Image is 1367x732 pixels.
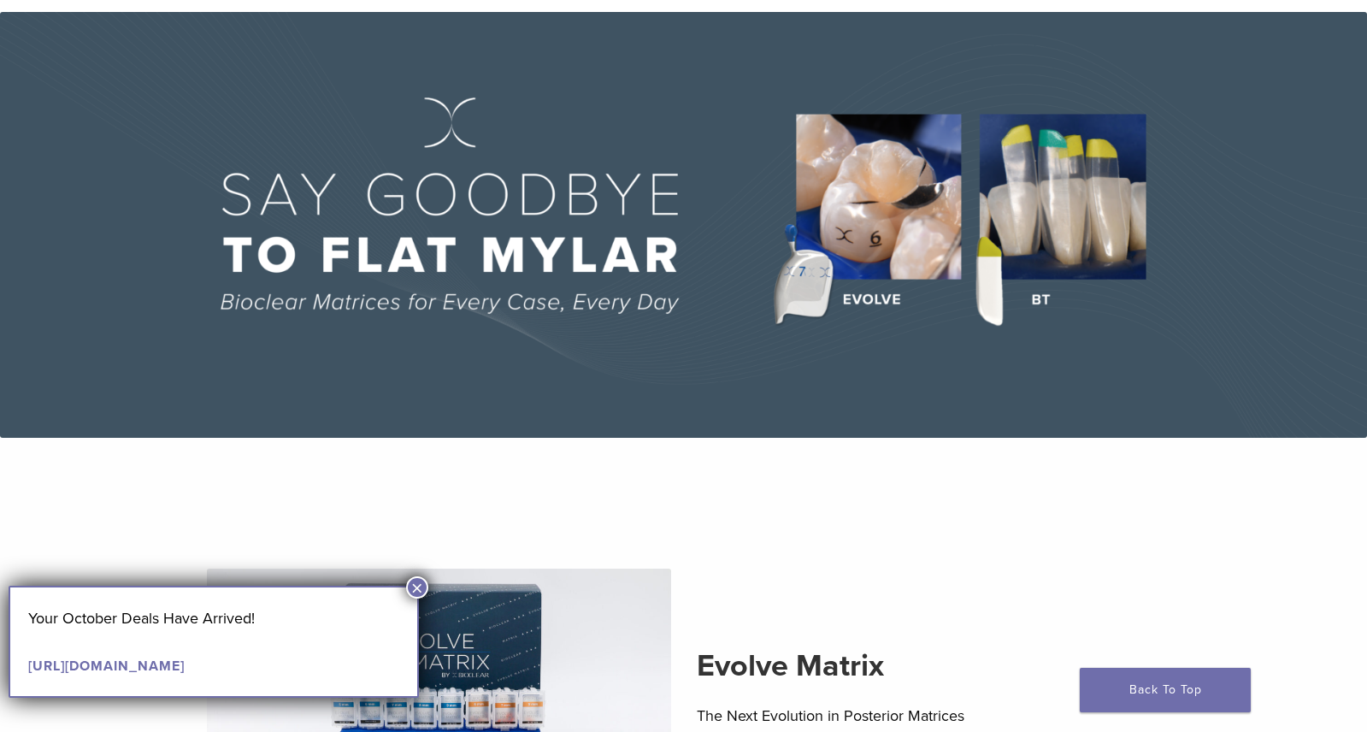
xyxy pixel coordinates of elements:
button: Close [406,576,428,599]
a: [URL][DOMAIN_NAME] [28,658,185,675]
p: Your October Deals Have Arrived! [28,605,399,631]
a: Back To Top [1080,668,1251,712]
h2: Evolve Matrix [697,646,1161,687]
p: The Next Evolution in Posterior Matrices [697,703,1161,729]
